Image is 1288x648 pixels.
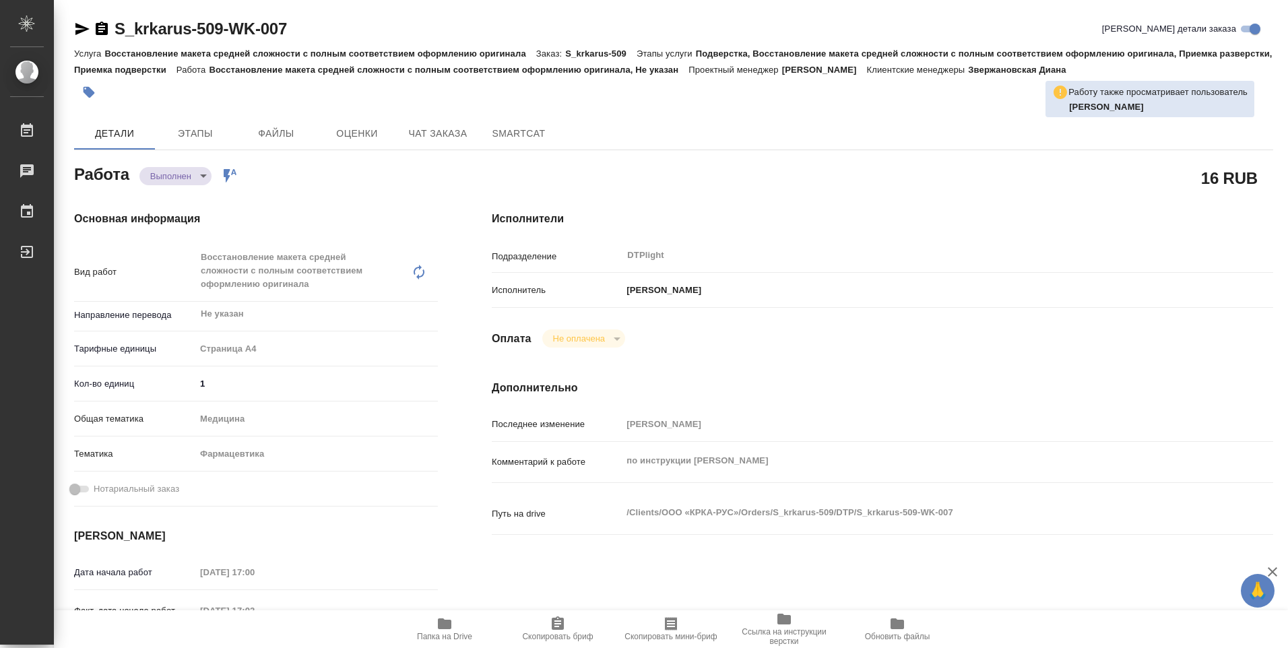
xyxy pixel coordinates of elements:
[195,562,313,582] input: Пустое поле
[1201,166,1258,189] h2: 16 RUB
[74,77,104,107] button: Добавить тэг
[74,265,195,279] p: Вид работ
[622,449,1208,472] textarea: по инструкции [PERSON_NAME]
[492,284,622,297] p: Исполнитель
[74,566,195,579] p: Дата начала работ
[195,601,313,620] input: Пустое поле
[74,309,195,322] p: Направление перевода
[486,125,551,142] span: SmartCat
[406,125,470,142] span: Чат заказа
[492,507,622,521] p: Путь на drive
[94,21,110,37] button: Скопировать ссылку
[492,211,1273,227] h4: Исполнители
[209,65,688,75] p: Восстановление макета средней сложности с полным соответствием оформлению оригинала, Не указан
[74,604,195,618] p: Факт. дата начала работ
[74,342,195,356] p: Тарифные единицы
[1102,22,1236,36] span: [PERSON_NAME] детали заказа
[549,333,609,344] button: Не оплачена
[622,501,1208,524] textarea: /Clients/ООО «КРКА-РУС»/Orders/S_krkarus-509/DTP/S_krkarus-509-WK-007
[82,125,147,142] span: Детали
[624,632,717,641] span: Скопировать мини-бриф
[74,161,129,185] h2: Работа
[104,48,536,59] p: Восстановление макета средней сложности с полным соответствием оформлению оригинала
[74,377,195,391] p: Кол-во единиц
[94,482,179,496] span: Нотариальный заказ
[614,610,728,648] button: Скопировать мини-бриф
[565,48,637,59] p: S_krkarus-509
[244,125,309,142] span: Файлы
[688,65,781,75] p: Проектный менеджер
[1069,102,1144,112] b: [PERSON_NAME]
[74,412,195,426] p: Общая тематика
[74,447,195,461] p: Тематика
[728,610,841,648] button: Ссылка на инструкции верстки
[195,408,438,430] div: Медицина
[622,414,1208,434] input: Пустое поле
[195,443,438,465] div: Фармацевтика
[139,167,212,185] div: Выполнен
[865,632,930,641] span: Обновить файлы
[622,284,701,297] p: [PERSON_NAME]
[325,125,389,142] span: Оценки
[146,170,195,182] button: Выполнен
[74,528,438,544] h4: [PERSON_NAME]
[163,125,228,142] span: Этапы
[782,65,867,75] p: [PERSON_NAME]
[867,65,969,75] p: Клиентские менеджеры
[637,48,696,59] p: Этапы услуги
[492,380,1273,396] h4: Дополнительно
[492,331,532,347] h4: Оплата
[115,20,287,38] a: S_krkarus-509-WK-007
[492,250,622,263] p: Подразделение
[176,65,210,75] p: Работа
[74,211,438,227] h4: Основная информация
[736,627,833,646] span: Ссылка на инструкции верстки
[492,455,622,469] p: Комментарий к работе
[542,329,625,348] div: Выполнен
[1069,100,1248,114] p: Оксютович Ирина
[1068,86,1248,99] p: Работу также просматривает пользователь
[522,632,593,641] span: Скопировать бриф
[195,337,438,360] div: Страница А4
[417,632,472,641] span: Папка на Drive
[74,21,90,37] button: Скопировать ссылку для ЯМессенджера
[501,610,614,648] button: Скопировать бриф
[492,418,622,431] p: Последнее изменение
[1241,574,1275,608] button: 🙏
[841,610,954,648] button: Обновить файлы
[388,610,501,648] button: Папка на Drive
[195,374,438,393] input: ✎ Введи что-нибудь
[1246,577,1269,605] span: 🙏
[74,48,104,59] p: Услуга
[536,48,565,59] p: Заказ:
[968,65,1076,75] p: Звержановская Диана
